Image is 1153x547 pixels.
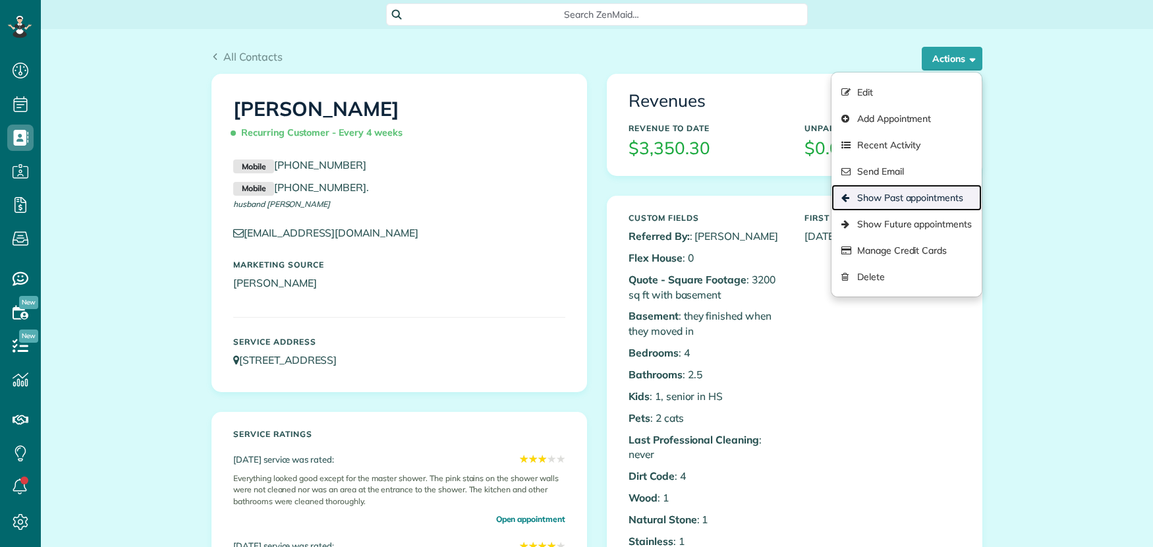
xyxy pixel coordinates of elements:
b: Dirt Code [629,469,675,482]
p: [DATE] [804,229,961,244]
b: Natural Stone [629,513,697,526]
a: [STREET_ADDRESS] [233,353,349,366]
b: Last Professional Cleaning [629,433,759,446]
span: All Contacts [223,50,283,63]
h3: $0.00 [804,139,961,158]
p: : [PERSON_NAME] [629,229,785,244]
a: Edit [831,79,982,105]
b: Bathrooms [629,368,683,381]
a: All Contacts [211,49,283,65]
a: Show Future appointments [831,211,982,237]
p: : never [629,432,785,463]
a: Show Past appointments [831,185,982,211]
p: : 3200 sq ft with basement [629,272,785,302]
p: : 2 cats [629,411,785,426]
h5: Revenue to Date [629,124,785,132]
b: Pets [629,411,650,424]
a: [EMAIL_ADDRESS][DOMAIN_NAME] [233,226,431,239]
b: Bedrooms [629,346,679,359]
b: Basement [629,309,679,322]
p: : 1 [629,490,785,505]
h5: Service Address [233,337,565,346]
small: Mobile [233,182,274,196]
h3: $3,350.30 [629,139,785,158]
div: [DATE] service was rated: [233,451,565,467]
h5: Marketing Source [233,260,565,269]
h5: Service ratings [233,430,565,438]
p: : 1, senior in HS [629,389,785,404]
span: ★ [556,451,565,467]
a: Open appointment [496,513,565,525]
h5: First Serviced On [804,214,961,222]
span: New [19,296,38,309]
small: Mobile [233,159,274,174]
a: Send Email [831,158,982,185]
span: Recurring Customer - Every 4 weeks [233,121,408,144]
span: New [19,330,38,343]
p: : they finished when they moved in [629,308,785,339]
b: Kids [629,389,650,403]
span: husband [PERSON_NAME] [233,199,330,209]
b: Quote - Square Footage [629,273,746,286]
a: Recent Activity [831,132,982,158]
span: ★ [519,451,528,467]
a: Manage Credit Cards [831,237,982,264]
span: ★ [547,451,556,467]
a: Delete [831,264,982,290]
b: Referred By: [629,229,690,243]
p: : 4 [629,469,785,484]
p: : 0 [629,250,785,266]
span: ★ [528,451,538,467]
a: Mobile[PHONE_NUMBER] [233,181,366,194]
button: Actions [922,47,982,71]
a: Add Appointment [831,105,982,132]
p: . [233,180,565,196]
p: : 4 [629,345,785,360]
h5: Custom Fields [629,214,785,222]
h5: Unpaid Balance [804,124,961,132]
h3: Revenues [629,92,961,111]
p: : 2.5 [629,367,785,382]
p: [PERSON_NAME] [233,275,565,291]
span: ★ [538,451,547,467]
p: : 1 [629,512,785,527]
b: Wood [629,491,658,504]
b: Flex House [629,251,683,264]
div: Everything looked good except for the master shower. The pink stains on the shower walls were not... [233,467,565,513]
a: Mobile[PHONE_NUMBER] [233,158,366,171]
h1: [PERSON_NAME] [233,98,565,144]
